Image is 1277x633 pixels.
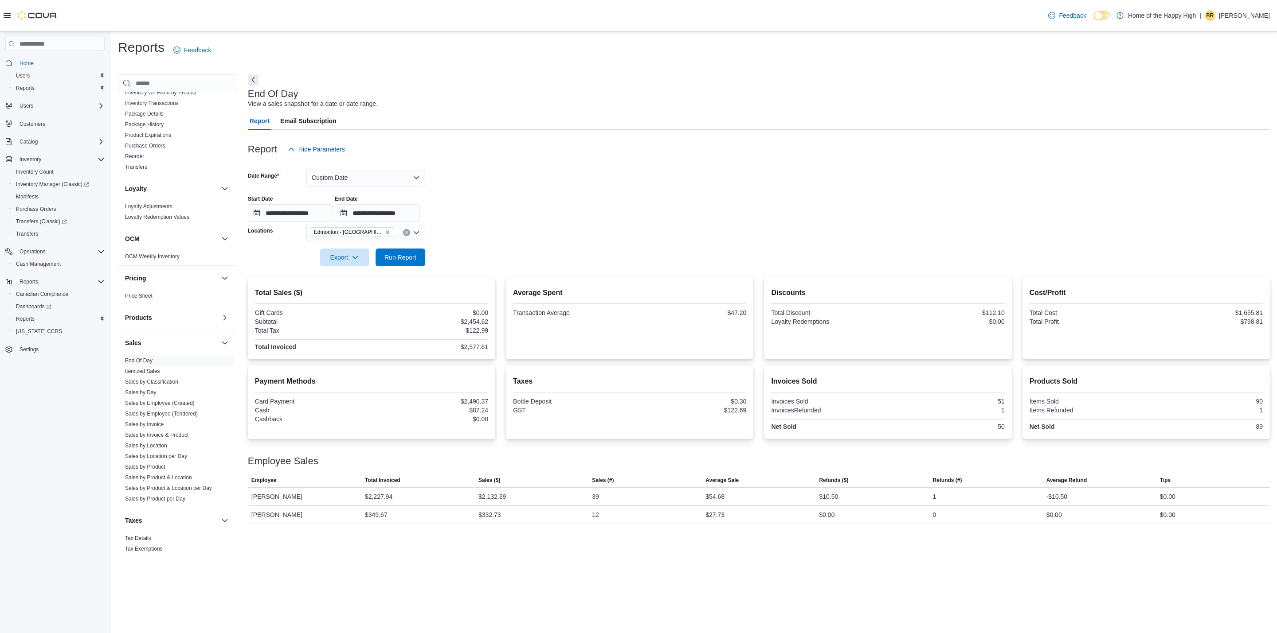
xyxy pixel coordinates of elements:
[284,140,349,158] button: Hide Parameters
[125,234,140,243] h3: OCM
[125,495,185,502] span: Sales by Product per Day
[16,136,41,147] button: Catalog
[631,309,746,316] div: $47.20
[248,204,333,222] input: Press the down key to open a popover containing a calendar.
[705,491,725,502] div: $54.68
[819,477,848,484] span: Refunds ($)
[12,70,33,81] a: Users
[219,515,230,526] button: Taxes
[125,485,212,491] a: Sales by Product & Location per Day
[118,355,237,508] div: Sales
[1030,318,1144,325] div: Total Profit
[376,249,425,266] button: Run Report
[125,253,180,260] span: OCM Weekly Inventory
[125,253,180,260] a: OCM Weekly Inventory
[16,181,89,188] span: Inventory Manager (Classic)
[12,167,57,177] a: Inventory Count
[248,74,259,85] button: Next
[219,338,230,348] button: Sales
[125,100,179,106] a: Inventory Transactions
[125,121,164,128] span: Package History
[2,100,108,112] button: Users
[251,477,277,484] span: Employee
[1046,477,1087,484] span: Average Refund
[125,293,153,299] a: Price Sheet
[125,535,151,542] span: Tax Details
[12,259,105,269] span: Cash Management
[118,201,237,226] div: Loyalty
[16,328,62,335] span: [US_STATE] CCRS
[125,338,141,347] h3: Sales
[365,509,388,520] div: $349.67
[248,89,298,99] h3: End Of Day
[125,443,167,449] a: Sales by Location
[373,416,488,423] div: $0.00
[16,118,105,129] span: Customers
[12,301,55,312] a: Dashboards
[125,214,189,221] span: Loyalty Redemption Values
[9,215,108,228] a: Transfers (Classic)
[592,477,614,484] span: Sales (#)
[12,204,60,214] a: Purchase Orders
[255,376,488,387] h2: Payment Methods
[255,416,370,423] div: Cashback
[16,136,105,147] span: Catalog
[365,491,392,502] div: $2,227.94
[248,456,318,466] h3: Employee Sales
[1046,491,1067,502] div: -$10.50
[125,357,153,364] a: End Of Day
[933,509,936,520] div: 0
[12,70,105,81] span: Users
[248,99,378,109] div: View a sales snapshot for a date or date range.
[298,145,345,154] span: Hide Parameters
[1148,398,1263,405] div: 90
[933,491,936,502] div: 1
[1030,407,1144,414] div: Items Refunded
[125,274,218,283] button: Pricing
[219,312,230,323] button: Products
[125,453,187,459] a: Sales by Location per Day
[125,89,196,96] a: Inventory On Hand by Product
[248,506,361,524] div: [PERSON_NAME]
[125,400,195,406] a: Sales by Employee (Created)
[125,463,165,470] span: Sales by Product
[819,509,834,520] div: $0.00
[365,477,400,484] span: Total Invoiced
[513,287,746,298] h2: Average Spent
[9,325,108,338] button: [US_STATE] CCRS
[2,117,108,130] button: Customers
[125,132,171,138] a: Product Expirations
[125,111,164,117] a: Package Details
[125,432,188,438] a: Sales by Invoice & Product
[255,407,370,414] div: Cash
[9,313,108,325] button: Reports
[306,169,425,186] button: Custom Date
[384,253,416,262] span: Run Report
[125,184,218,193] button: Loyalty
[373,309,488,316] div: $0.00
[2,343,108,356] button: Settings
[118,45,237,176] div: Inventory
[16,101,37,111] button: Users
[12,204,105,214] span: Purchase Orders
[592,491,599,502] div: 39
[16,193,39,200] span: Manifests
[771,407,886,414] div: InvoicesRefunded
[1093,20,1094,21] span: Dark Mode
[125,313,152,322] h3: Products
[1030,398,1144,405] div: Items Sold
[255,287,488,298] h2: Total Sales ($)
[12,326,66,337] a: [US_STATE] CCRS
[125,143,165,149] a: Purchase Orders
[890,318,1005,325] div: $0.00
[125,292,153,299] span: Price Sheet
[335,204,420,222] input: Press the down key to open a popover containing a calendar.
[20,278,38,285] span: Reports
[12,216,105,227] span: Transfers (Classic)
[705,509,725,520] div: $27.73
[1093,11,1112,20] input: Dark Mode
[373,327,488,334] div: $122.99
[12,314,105,324] span: Reports
[12,289,72,299] a: Canadian Compliance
